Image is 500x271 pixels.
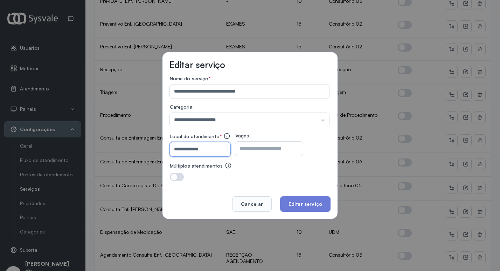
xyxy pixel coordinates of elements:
button: Cancelar [232,196,272,212]
h3: Editar serviço [169,59,225,70]
span: Categoria [170,104,193,110]
label: Múltiplos atendimentos [170,163,223,169]
span: Local de atendimento [170,133,220,139]
span: Nome do serviço [170,75,209,81]
button: Editar serviço [280,196,331,212]
span: Vagas [235,133,249,138]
